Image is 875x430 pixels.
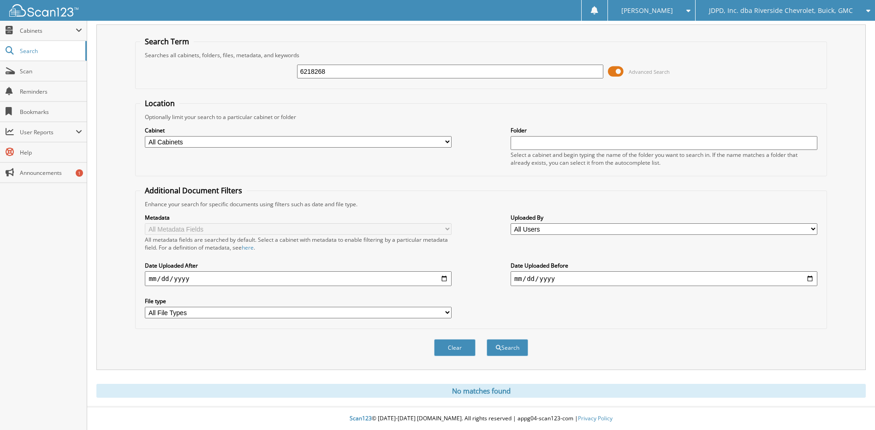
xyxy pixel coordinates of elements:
[629,68,670,75] span: Advanced Search
[140,113,821,121] div: Optionally limit your search to a particular cabinet or folder
[140,98,179,108] legend: Location
[20,67,82,75] span: Scan
[140,36,194,47] legend: Search Term
[621,8,673,13] span: [PERSON_NAME]
[145,126,452,134] label: Cabinet
[709,8,853,13] span: JDPD, Inc. dba Riverside Chevrolet, Buick, GMC
[511,271,817,286] input: end
[434,339,476,356] button: Clear
[20,169,82,177] span: Announcements
[20,27,76,35] span: Cabinets
[145,262,452,269] label: Date Uploaded After
[511,214,817,221] label: Uploaded By
[487,339,528,356] button: Search
[76,169,83,177] div: 1
[87,407,875,430] div: © [DATE]-[DATE] [DOMAIN_NAME]. All rights reserved | appg04-scan123-com |
[578,414,613,422] a: Privacy Policy
[20,108,82,116] span: Bookmarks
[511,262,817,269] label: Date Uploaded Before
[140,51,821,59] div: Searches all cabinets, folders, files, metadata, and keywords
[511,126,817,134] label: Folder
[20,88,82,96] span: Reminders
[20,128,76,136] span: User Reports
[350,414,372,422] span: Scan123
[145,271,452,286] input: start
[20,149,82,156] span: Help
[20,47,81,55] span: Search
[140,185,247,196] legend: Additional Document Filters
[145,236,452,251] div: All metadata fields are searched by default. Select a cabinet with metadata to enable filtering b...
[9,4,78,17] img: scan123-logo-white.svg
[145,214,452,221] label: Metadata
[511,151,817,167] div: Select a cabinet and begin typing the name of the folder you want to search in. If the name match...
[140,200,821,208] div: Enhance your search for specific documents using filters such as date and file type.
[242,244,254,251] a: here
[145,297,452,305] label: File type
[96,384,866,398] div: No matches found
